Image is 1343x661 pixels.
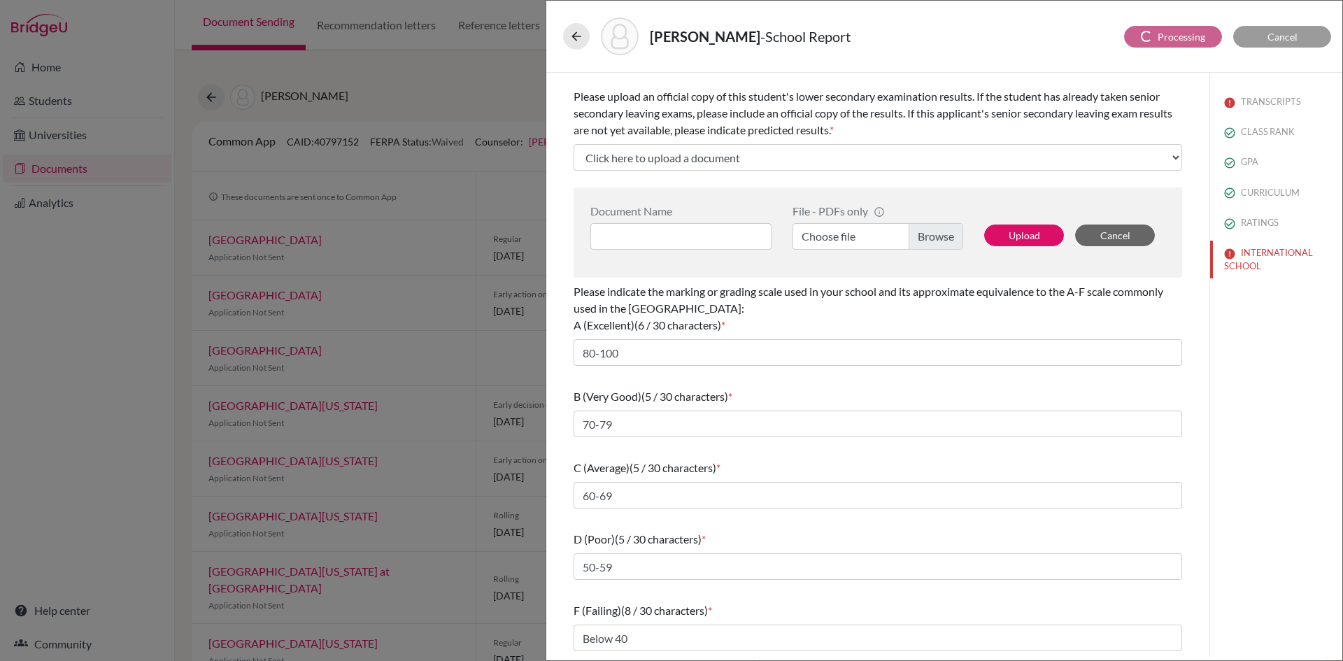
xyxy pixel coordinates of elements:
[793,204,963,218] div: File - PDFs only
[615,532,702,546] span: (5 / 30 characters)
[1224,218,1235,229] img: check_circle_outline-e4d4ac0f8e9136db5ab2.svg
[1224,248,1235,260] img: error-544570611efd0a2d1de9.svg
[1210,150,1342,174] button: GPA
[1210,241,1342,278] button: INTERNATIONAL SCHOOL
[1224,157,1235,169] img: check_circle_outline-e4d4ac0f8e9136db5ab2.svg
[574,390,641,403] span: B (Very Good)
[590,204,772,218] div: Document Name
[760,28,851,45] span: - School Report
[574,285,1163,332] span: Please indicate the marking or grading scale used in your school and its approximate equivalence ...
[1224,127,1235,138] img: check_circle_outline-e4d4ac0f8e9136db5ab2.svg
[641,390,728,403] span: (5 / 30 characters)
[1224,97,1235,108] img: error-544570611efd0a2d1de9.svg
[1224,187,1235,199] img: check_circle_outline-e4d4ac0f8e9136db5ab2.svg
[634,318,721,332] span: (6 / 30 characters)
[984,225,1064,246] button: Upload
[574,90,1172,136] span: Please upload an official copy of this student's lower secondary examination results. If the stud...
[793,223,963,250] label: Choose file
[1210,180,1342,205] button: CURRICULUM
[650,28,760,45] strong: [PERSON_NAME]
[621,604,708,617] span: (8 / 30 characters)
[630,461,716,474] span: (5 / 30 characters)
[1210,120,1342,144] button: CLASS RANK
[1210,90,1342,114] button: TRANSCRIPTS
[574,532,615,546] span: D (Poor)
[574,461,630,474] span: C (Average)
[574,604,621,617] span: F (Failing)
[874,206,885,218] span: info
[1210,211,1342,235] button: RATINGS
[1075,225,1155,246] button: Cancel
